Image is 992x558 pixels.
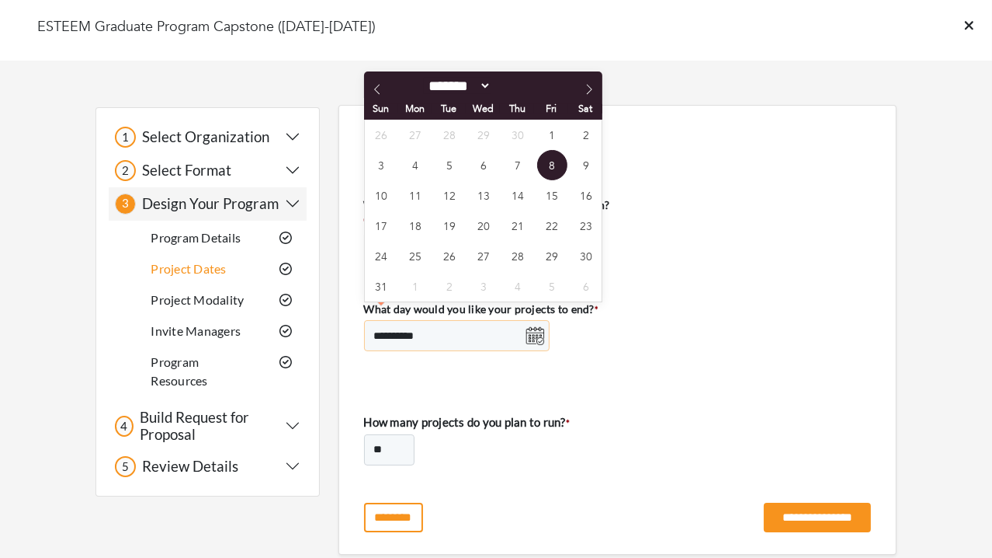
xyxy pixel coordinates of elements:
span: May 19, 2026 [435,211,465,241]
span: May 16, 2026 [571,180,602,211]
span: May 12, 2026 [435,180,465,211]
a: Program Details [151,230,241,245]
span: April 27, 2026 [401,120,431,150]
h5: Review Details [136,458,238,476]
span: June 6, 2026 [571,271,602,302]
span: May 18, 2026 [401,211,431,241]
a: Project Dates [151,261,226,276]
span: Fri [534,104,568,114]
span: June 3, 2026 [469,271,499,302]
span: May 8, 2026 [537,150,567,180]
span: May 2, 2026 [571,120,602,150]
span: May 26, 2026 [435,241,465,271]
button: 5 Review Details [115,456,300,477]
span: May 7, 2026 [503,150,533,180]
span: May 3, 2026 [366,150,397,180]
span: June 4, 2026 [503,271,533,302]
a: Program Resources [151,354,207,388]
span: May 4, 2026 [401,150,431,180]
span: May 23, 2026 [571,211,602,241]
span: Mon [398,104,432,114]
abbr: required [595,305,598,315]
span: May 25, 2026 [401,241,431,271]
span: May 14, 2026 [503,180,533,211]
span: May 1, 2026 [537,120,567,150]
span: May 17, 2026 [366,211,397,241]
span: May 5, 2026 [435,150,465,180]
label: What day would you like your projects to end? [364,301,598,317]
input: Year [491,78,543,94]
span: Sun [364,104,398,114]
h5: Design Your Program [136,195,279,213]
h4: Project Dates [364,143,871,160]
span: May 13, 2026 [469,180,499,211]
span: Tue [432,104,466,114]
div: 5 [115,456,136,477]
h5: Select Organization [136,128,269,146]
span: Thu [500,104,534,114]
span: May 10, 2026 [366,180,397,211]
span: May 29, 2026 [537,241,567,271]
span: May 30, 2026 [571,241,602,271]
div: 1 [115,127,136,148]
span: May 15, 2026 [537,180,567,211]
div: 4 [115,416,134,437]
span: May 6, 2026 [469,150,499,180]
span: May 31, 2026 [366,271,397,302]
span: June 2, 2026 [435,271,465,302]
button: 4 Build Request for Proposal [115,409,300,444]
a: Project Modality [151,292,244,307]
span: May 21, 2026 [503,211,533,241]
span: June 5, 2026 [537,271,567,302]
span: April 30, 2026 [503,120,533,150]
button: 2 Select Format [115,160,300,181]
h5: Select Format [136,162,231,180]
span: April 26, 2026 [366,120,397,150]
h5: Build Request for Proposal [134,409,285,444]
span: May 9, 2026 [571,150,602,180]
div: 3 [115,194,136,214]
span: May 20, 2026 [469,211,499,241]
span: April 28, 2026 [435,120,465,150]
a: Invite Managers [151,323,241,338]
span: May 24, 2026 [366,241,397,271]
span: May 22, 2026 [537,211,567,241]
button: 1 Select Organization [115,127,300,148]
label: How many projects do you plan to run? [364,413,571,431]
div: 2 [115,160,136,181]
select: Month [424,78,492,94]
span: May 11, 2026 [401,180,431,211]
button: 3 Design Your Program [115,194,300,214]
abbr: required [566,417,570,429]
span: June 1, 2026 [401,271,431,302]
span: May 28, 2026 [503,241,533,271]
span: Sat [568,104,602,114]
span: Wed [466,104,500,114]
span: April 29, 2026 [469,120,499,150]
span: May 27, 2026 [469,241,499,271]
